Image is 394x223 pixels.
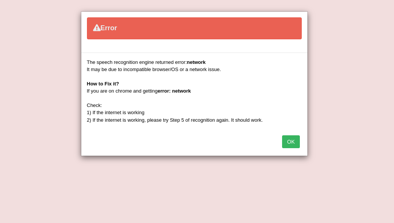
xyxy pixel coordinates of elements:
[87,17,302,39] div: Error
[87,59,302,124] div: The speech recognition engine returned error: It may be due to incompatible browser/OS or a netwo...
[282,135,299,148] button: OK
[187,59,206,65] b: network
[158,88,191,94] b: error: network
[87,81,119,87] b: How to Fix it?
